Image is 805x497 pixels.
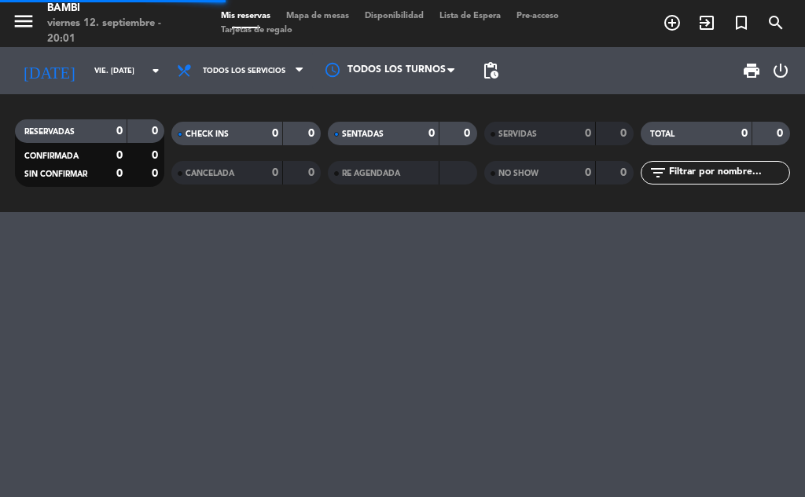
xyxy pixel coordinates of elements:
[585,128,591,139] strong: 0
[272,128,278,139] strong: 0
[186,170,234,177] span: CANCELADA
[308,167,318,178] strong: 0
[650,130,675,138] span: TOTAL
[585,167,591,178] strong: 0
[342,170,400,177] span: RE AGENDADA
[667,164,789,181] input: Filtrar por nombre...
[432,12,509,20] span: Lista de Espera
[12,9,35,33] i: menu
[342,130,384,138] span: SENTADAS
[278,12,357,20] span: Mapa de mesas
[152,150,161,161] strong: 0
[47,16,189,46] div: viernes 12. septiembre - 20:01
[24,128,75,136] span: RESERVADAS
[741,128,748,139] strong: 0
[116,168,123,179] strong: 0
[464,128,473,139] strong: 0
[272,167,278,178] strong: 0
[146,61,165,80] i: arrow_drop_down
[697,13,716,32] i: exit_to_app
[732,13,751,32] i: turned_in_not
[116,150,123,161] strong: 0
[663,13,682,32] i: add_circle_outline
[777,128,786,139] strong: 0
[771,61,790,80] i: power_settings_new
[428,128,435,139] strong: 0
[24,170,87,178] span: SIN CONFIRMAR
[357,12,432,20] span: Disponibilidad
[12,55,86,86] i: [DATE]
[498,170,539,177] span: NO SHOW
[620,167,630,178] strong: 0
[509,12,567,20] span: Pre-acceso
[649,163,667,182] i: filter_list
[116,126,123,137] strong: 0
[213,26,300,35] span: Tarjetas de regalo
[213,12,278,20] span: Mis reservas
[47,1,189,16] div: BAMBI
[12,9,35,38] button: menu
[498,130,537,138] span: SERVIDAS
[767,47,793,94] div: LOG OUT
[186,130,229,138] span: CHECK INS
[203,67,285,75] span: Todos los servicios
[152,168,161,179] strong: 0
[24,152,79,160] span: CONFIRMADA
[308,128,318,139] strong: 0
[742,61,761,80] span: print
[766,13,785,32] i: search
[481,61,500,80] span: pending_actions
[620,128,630,139] strong: 0
[152,126,161,137] strong: 0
